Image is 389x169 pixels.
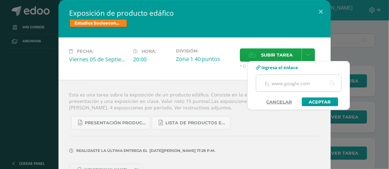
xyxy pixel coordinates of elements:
span: Fecha: [77,49,94,54]
label: División: [176,48,234,53]
span: [DATE][PERSON_NAME] 17:29 p.m. [148,151,216,151]
a: Aceptar [302,97,338,106]
div: Zona 1 40 puntos [176,55,234,63]
span: LISTA DE PRODUCTOS EDÁFICOS PARA EXPOSCIÓN Z. 14.xlsx [166,120,227,126]
h2: Exposición de producto edáfico [69,8,320,18]
div: 20:00 [133,56,171,63]
span: Estudios Socioeconómicos Bach V [69,19,127,27]
a: LISTA DE PRODUCTOS EDÁFICOS PARA EXPOSCIÓN Z. 14.xlsx [152,116,231,129]
span: Ingresa el enlace [261,64,298,71]
span: Presentación producto edáfico zona 14 2025.docx [85,120,146,126]
a: Cancelar [260,97,299,106]
input: Ej. www.google.com [256,75,341,92]
span: * El tamaño máximo permitido es 50 MB [240,63,320,69]
span: Hora: [142,49,157,54]
span: Realizaste la última entrega el [77,148,148,153]
div: Viernes 05 de Septiembre [69,56,128,63]
span: Subir tarea [261,49,293,61]
a: Presentación producto edáfico zona 14 2025.docx [71,116,150,129]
